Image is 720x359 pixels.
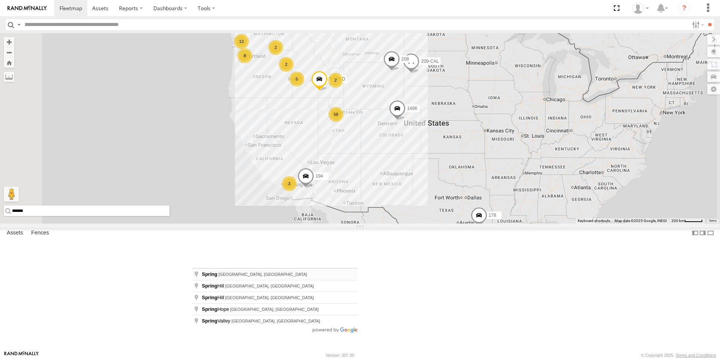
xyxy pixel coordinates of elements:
[225,295,314,300] span: [GEOGRAPHIC_DATA], [GEOGRAPHIC_DATA]
[489,213,496,218] span: 178
[615,219,667,223] span: Map data ©2025 Google, INEGI
[401,56,409,62] span: 208
[4,37,14,47] button: Zoom in
[202,283,217,289] span: Spring
[289,71,304,87] div: 5
[3,228,27,238] label: Assets
[316,173,323,179] span: 194
[4,71,14,82] label: Measure
[234,34,249,49] div: 13
[237,48,252,63] div: 8
[676,353,716,357] a: Terms and Conditions
[202,318,232,324] span: Valley
[4,187,19,202] button: Drag Pegman onto the map to open Street View
[678,2,690,14] i: ?
[329,77,345,82] span: T-199 D
[218,272,307,277] span: [GEOGRAPHIC_DATA], [GEOGRAPHIC_DATA]
[326,353,354,357] div: Version: 307.00
[282,176,297,191] div: 3
[707,228,714,239] label: Hide Summary Table
[8,6,47,11] img: rand-logo.svg
[279,57,294,72] div: 2
[578,218,610,224] button: Keyboard shortcuts
[202,306,230,312] span: Hope
[407,106,417,111] span: 1496
[671,219,684,223] span: 200 km
[202,295,217,300] span: Spring
[202,295,225,300] span: Hill
[328,107,343,122] div: 58
[230,307,319,312] span: [GEOGRAPHIC_DATA], [GEOGRAPHIC_DATA]
[4,58,14,68] button: Zoom Home
[202,318,217,324] span: Spring
[689,19,705,30] label: Search Filter Options
[4,351,39,359] a: Visit our Website
[268,40,283,55] div: 2
[4,47,14,58] button: Zoom out
[202,271,217,277] span: Spring
[232,319,320,323] span: [GEOGRAPHIC_DATA], [GEOGRAPHIC_DATA]
[16,19,22,30] label: Search Query
[27,228,53,238] label: Fences
[641,353,716,357] div: © Copyright 2025 -
[709,219,717,222] a: Terms (opens in new tab)
[202,283,225,289] span: Hill
[328,73,343,88] div: 2
[202,306,217,312] span: Spring
[699,228,706,239] label: Dock Summary Table to the Right
[630,3,651,14] div: Keith Washburn
[421,59,439,64] span: 209-CAL
[225,284,314,288] span: [GEOGRAPHIC_DATA], [GEOGRAPHIC_DATA]
[669,218,705,224] button: Map Scale: 200 km per 45 pixels
[707,84,720,94] label: Map Settings
[691,228,699,239] label: Dock Summary Table to the Left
